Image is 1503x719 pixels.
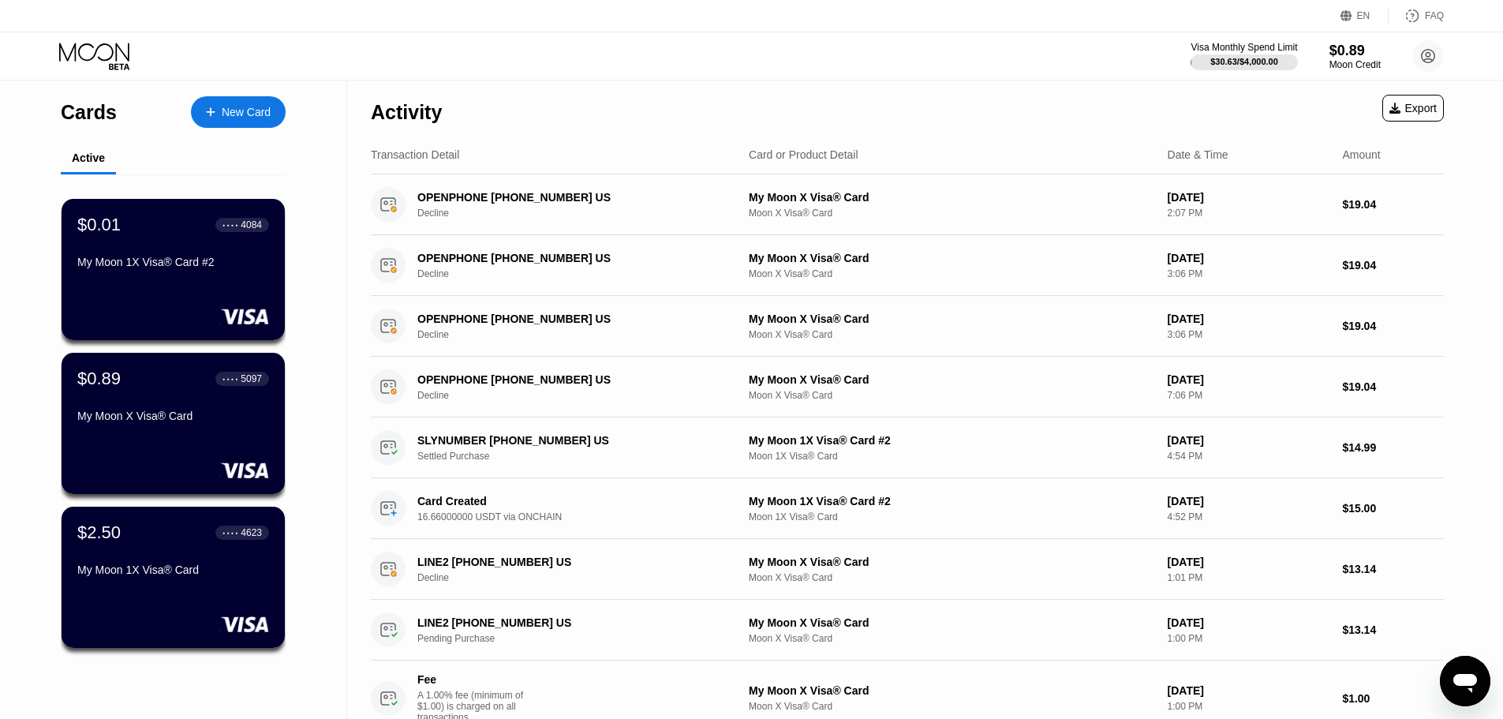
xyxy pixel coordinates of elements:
div: Settled Purchase [417,451,746,462]
div: [DATE] [1168,313,1330,325]
div: 7:06 PM [1168,390,1330,401]
div: 4623 [241,527,262,538]
div: OPENPHONE [PHONE_NUMBER] US [417,191,723,204]
div: 4:52 PM [1168,511,1330,522]
div: $2.50 [77,522,121,543]
div: LINE2 [PHONE_NUMBER] US [417,556,723,568]
div: Fee [417,673,528,686]
div: [DATE] [1168,191,1330,204]
div: My Moon X Visa® Card [749,616,1155,629]
div: ● ● ● ● [222,223,238,227]
div: [DATE] [1168,616,1330,629]
div: 1:01 PM [1168,572,1330,583]
div: My Moon 1X Visa® Card #2 [749,434,1155,447]
div: [DATE] [1168,495,1330,507]
div: My Moon X Visa® Card [749,556,1155,568]
div: $0.01● ● ● ●4084My Moon 1X Visa® Card #2 [62,199,285,340]
div: $15.00 [1342,502,1444,515]
div: $30.63 / $4,000.00 [1210,57,1278,66]
div: $19.04 [1342,320,1444,332]
div: EN [1357,10,1370,21]
div: SLYNUMBER [PHONE_NUMBER] US [417,434,723,447]
div: $0.89● ● ● ●5097My Moon X Visa® Card [62,353,285,494]
div: Visa Monthly Spend Limit$30.63/$4,000.00 [1191,42,1297,70]
div: $1.00 [1342,692,1444,705]
div: [DATE] [1168,252,1330,264]
div: ● ● ● ● [222,530,238,535]
div: 16.66000000 USDT via ONCHAIN [417,511,746,522]
div: Pending Purchase [417,633,746,644]
div: Active [72,152,105,164]
div: [DATE] [1168,434,1330,447]
div: $0.89 [77,369,121,389]
div: 4:54 PM [1168,451,1330,462]
div: Moon X Visa® Card [749,268,1155,279]
div: $13.14 [1342,563,1444,575]
div: Export [1382,95,1444,122]
div: $0.89Moon Credit [1329,43,1381,70]
div: Moon 1X Visa® Card [749,511,1155,522]
div: $19.04 [1342,380,1444,393]
div: ● ● ● ● [222,376,238,381]
iframe: Button to launch messaging window [1440,656,1490,706]
div: Cards [61,101,117,124]
div: OPENPHONE [PHONE_NUMBER] USDeclineMy Moon X Visa® CardMoon X Visa® Card[DATE]3:06 PM$19.04 [371,235,1444,296]
div: OPENPHONE [PHONE_NUMBER] USDeclineMy Moon X Visa® CardMoon X Visa® Card[DATE]3:06 PM$19.04 [371,296,1444,357]
div: New Card [222,106,271,119]
div: $19.04 [1342,259,1444,271]
div: OPENPHONE [PHONE_NUMBER] USDeclineMy Moon X Visa® CardMoon X Visa® Card[DATE]2:07 PM$19.04 [371,174,1444,235]
div: 3:06 PM [1168,329,1330,340]
div: $19.04 [1342,198,1444,211]
div: My Moon 1X Visa® Card #2 [77,256,269,268]
div: My Moon 1X Visa® Card #2 [749,495,1155,507]
div: Visa Monthly Spend Limit [1191,42,1297,53]
div: Amount [1342,148,1380,161]
div: Card or Product Detail [749,148,858,161]
div: Moon X Visa® Card [749,701,1155,712]
div: Card Created [417,495,723,507]
div: My Moon X Visa® Card [749,252,1155,264]
div: OPENPHONE [PHONE_NUMBER] US [417,373,723,386]
div: My Moon 1X Visa® Card [77,564,269,576]
div: New Card [191,96,286,128]
div: [DATE] [1168,556,1330,568]
div: Moon X Visa® Card [749,208,1155,219]
div: 4084 [241,219,262,230]
div: OPENPHONE [PHONE_NUMBER] USDeclineMy Moon X Visa® CardMoon X Visa® Card[DATE]7:06 PM$19.04 [371,357,1444,418]
div: LINE2 [PHONE_NUMBER] USPending PurchaseMy Moon X Visa® CardMoon X Visa® Card[DATE]1:00 PM$13.14 [371,600,1444,661]
div: 1:00 PM [1168,633,1330,644]
div: LINE2 [PHONE_NUMBER] US [417,616,723,629]
div: FAQ [1425,10,1444,21]
div: My Moon X Visa® Card [749,191,1155,204]
div: Moon X Visa® Card [749,390,1155,401]
div: $0.89 [1329,43,1381,59]
div: Decline [417,268,746,279]
div: [DATE] [1168,684,1330,697]
div: My Moon X Visa® Card [749,373,1155,386]
div: $13.14 [1342,624,1444,636]
div: Decline [417,572,746,583]
div: Decline [417,390,746,401]
div: Moon 1X Visa® Card [749,451,1155,462]
div: LINE2 [PHONE_NUMBER] USDeclineMy Moon X Visa® CardMoon X Visa® Card[DATE]1:01 PM$13.14 [371,539,1444,600]
div: $2.50● ● ● ●4623My Moon 1X Visa® Card [62,507,285,648]
div: [DATE] [1168,373,1330,386]
div: FAQ [1389,8,1444,24]
div: EN [1340,8,1389,24]
div: 2:07 PM [1168,208,1330,219]
div: Export [1389,102,1437,114]
div: $0.01 [77,215,121,235]
div: Activity [371,101,442,124]
div: Moon X Visa® Card [749,572,1155,583]
div: Date & Time [1168,148,1228,161]
div: OPENPHONE [PHONE_NUMBER] US [417,252,723,264]
div: $14.99 [1342,441,1444,454]
div: Decline [417,208,746,219]
div: 5097 [241,373,262,384]
div: Moon X Visa® Card [749,329,1155,340]
div: Decline [417,329,746,340]
div: OPENPHONE [PHONE_NUMBER] US [417,313,723,325]
div: SLYNUMBER [PHONE_NUMBER] USSettled PurchaseMy Moon 1X Visa® Card #2Moon 1X Visa® Card[DATE]4:54 P... [371,418,1444,478]
div: 3:06 PM [1168,268,1330,279]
